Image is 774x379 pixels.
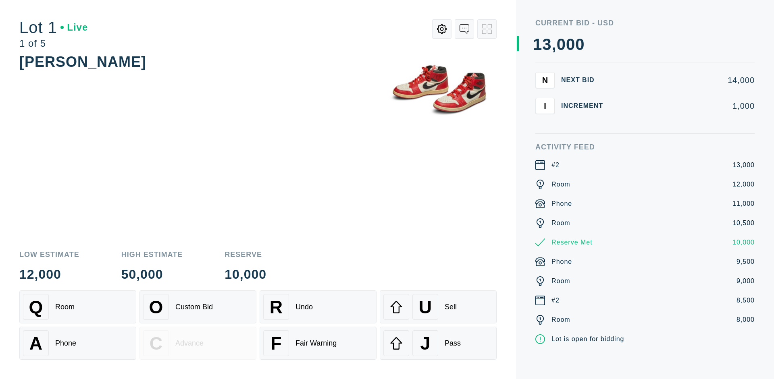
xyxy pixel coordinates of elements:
div: 9,000 [737,276,755,286]
div: 12,000 [19,268,79,281]
div: 13,000 [732,160,755,170]
div: Phone [55,339,76,348]
div: Current Bid - USD [535,19,755,27]
button: QRoom [19,290,136,323]
div: 10,500 [732,218,755,228]
span: A [29,333,42,354]
div: 8,500 [737,296,755,305]
div: Lot 1 [19,19,88,35]
div: 10,000 [732,238,755,247]
span: N [542,75,548,85]
div: Activity Feed [535,143,755,151]
div: 50,000 [121,268,183,281]
div: 1 of 5 [19,39,88,48]
div: 3 [542,36,551,52]
div: 14,000 [616,76,755,84]
div: Pass [445,339,461,348]
div: 9,500 [737,257,755,267]
div: Phone [551,257,572,267]
span: Q [29,297,43,317]
div: Live [60,23,88,32]
div: [PERSON_NAME] [19,54,146,70]
div: Room [551,218,570,228]
div: 0 [575,36,585,52]
span: U [419,297,432,317]
button: APhone [19,327,136,360]
div: Fair Warning [295,339,337,348]
div: Lot is open for bidding [551,334,624,344]
div: 1 [533,36,542,52]
span: I [544,101,546,110]
div: Custom Bid [175,303,213,311]
div: Undo [295,303,313,311]
div: Phone [551,199,572,209]
div: Reserve Met [551,238,593,247]
span: C [150,333,162,354]
div: 11,000 [732,199,755,209]
button: RUndo [260,290,377,323]
div: #2 [551,160,560,170]
span: R [270,297,283,317]
div: Room [551,315,570,325]
div: 8,000 [737,315,755,325]
div: 12,000 [732,180,755,189]
button: FFair Warning [260,327,377,360]
div: 1,000 [616,102,755,110]
div: 10,000 [225,268,266,281]
div: 0 [566,36,575,52]
button: OCustom Bid [139,290,256,323]
div: Sell [445,303,457,311]
div: 0 [557,36,566,52]
button: CAdvance [139,327,256,360]
div: Reserve [225,251,266,258]
div: #2 [551,296,560,305]
span: O [149,297,163,317]
span: J [420,333,430,354]
div: Next Bid [561,77,610,83]
div: , [552,36,557,197]
span: F [270,333,281,354]
button: I [535,98,555,114]
div: Advance [175,339,204,348]
div: Room [551,276,570,286]
button: JPass [380,327,497,360]
button: N [535,72,555,88]
div: High Estimate [121,251,183,258]
div: Low Estimate [19,251,79,258]
button: USell [380,290,497,323]
div: Room [551,180,570,189]
div: Room [55,303,75,311]
div: Increment [561,103,610,109]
